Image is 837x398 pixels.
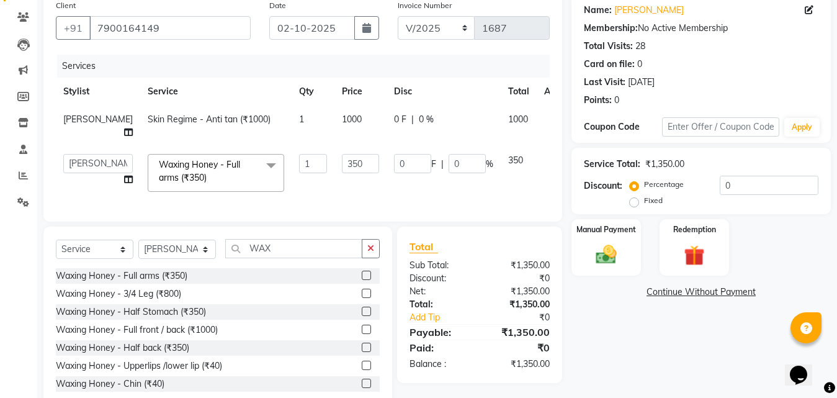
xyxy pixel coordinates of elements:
span: 0 F [394,113,406,126]
span: 0 % [419,113,434,126]
th: Total [501,78,537,106]
div: Card on file: [584,58,635,71]
div: [DATE] [628,76,655,89]
div: Paid: [400,340,480,355]
span: 1000 [342,114,362,125]
div: Waxing Honey - Full arms (₹350) [56,269,187,283]
div: Discount: [400,272,480,285]
label: Percentage [644,179,684,190]
span: Skin Regime - Anti tan (₹1000) [148,114,271,125]
div: Waxing Honey - Full front / back (₹1000) [56,323,218,337]
div: 0 [637,58,642,71]
th: Qty [292,78,334,106]
div: Balance : [400,358,480,371]
div: ₹1,350.00 [480,325,559,340]
div: Services [57,55,559,78]
div: Total Visits: [584,40,633,53]
div: Membership: [584,22,638,35]
a: [PERSON_NAME] [614,4,684,17]
div: Net: [400,285,480,298]
span: % [486,158,493,171]
div: Name: [584,4,612,17]
th: Action [537,78,578,106]
div: ₹0 [480,340,559,355]
label: Redemption [673,224,716,235]
span: 1 [299,114,304,125]
div: Coupon Code [584,120,662,133]
a: Continue Without Payment [574,286,828,299]
span: F [431,158,436,171]
th: Price [334,78,387,106]
div: ₹1,350.00 [480,298,559,311]
span: 1000 [508,114,528,125]
img: _cash.svg [589,243,623,266]
div: Waxing Honey - 3/4 Leg (₹800) [56,287,181,301]
div: ₹1,350.00 [645,158,684,171]
span: | [411,113,414,126]
input: Search by Name/Mobile/Email/Code [89,16,251,40]
div: Last Visit: [584,76,625,89]
div: Points: [584,94,612,107]
div: ₹0 [493,311,559,324]
th: Disc [387,78,501,106]
div: 0 [614,94,619,107]
div: No Active Membership [584,22,818,35]
th: Service [140,78,292,106]
img: _gift.svg [678,243,711,268]
label: Manual Payment [576,224,636,235]
div: Waxing Honey - Half back (₹350) [56,341,189,355]
input: Enter Offer / Coupon Code [662,117,779,137]
div: Sub Total: [400,259,480,272]
div: Waxing Honey - Upperlips /lower lip (₹40) [56,360,222,373]
div: Total: [400,298,480,311]
div: ₹1,350.00 [480,259,559,272]
div: ₹1,350.00 [480,358,559,371]
span: Waxing Honey - Full arms (₹350) [159,159,240,183]
div: Waxing Honey - Half Stomach (₹350) [56,305,206,319]
button: Apply [784,118,820,137]
div: Service Total: [584,158,640,171]
iframe: chat widget [785,348,825,386]
div: Discount: [584,179,622,192]
a: Add Tip [400,311,493,324]
div: Waxing Honey - Chin (₹40) [56,378,164,391]
div: ₹1,350.00 [480,285,559,298]
label: Fixed [644,195,663,206]
button: +91 [56,16,91,40]
th: Stylist [56,78,140,106]
a: x [207,172,212,183]
input: Search or Scan [225,239,362,258]
div: Payable: [400,325,480,340]
span: [PERSON_NAME] [63,114,133,125]
span: Total [410,240,438,253]
div: 28 [635,40,645,53]
span: | [441,158,444,171]
div: ₹0 [480,272,559,285]
span: 350 [508,155,523,166]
